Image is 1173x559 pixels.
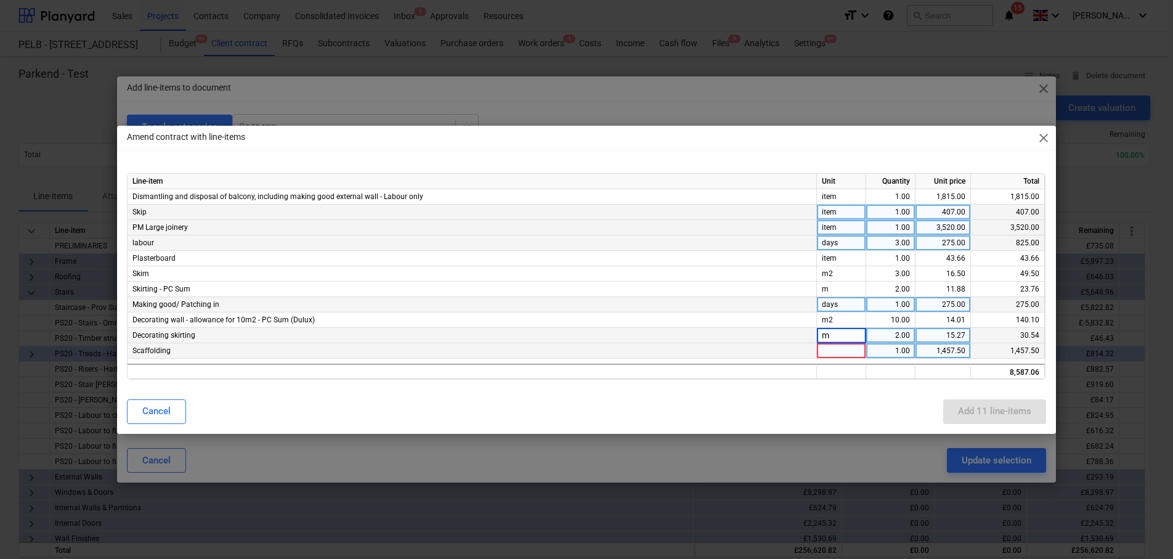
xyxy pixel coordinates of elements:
[920,189,965,205] div: 1,815.00
[817,251,866,266] div: item
[971,220,1045,235] div: 3,520.00
[971,266,1045,282] div: 49.50
[817,266,866,282] div: m2
[866,174,915,189] div: Quantity
[128,266,817,282] div: Skim
[920,251,965,266] div: 43.66
[971,205,1045,220] div: 407.00
[142,403,171,419] div: Cancel
[871,282,910,297] div: 2.00
[817,189,866,205] div: item
[817,235,866,251] div: days
[971,328,1045,343] div: 30.54
[871,251,910,266] div: 1.00
[128,220,817,235] div: PM Large joinery
[128,297,817,312] div: Making good/ Patching in
[817,205,866,220] div: item
[128,205,817,220] div: Skip
[920,220,965,235] div: 3,520.00
[920,312,965,328] div: 14.01
[871,266,910,282] div: 3.00
[920,266,965,282] div: 16.50
[871,205,910,220] div: 1.00
[871,235,910,251] div: 3.00
[128,312,817,328] div: Decorating wall - allowance for 10m2 - PC Sum (Dulux)
[1036,131,1051,145] span: close
[128,251,817,266] div: Plasterboard
[817,282,866,297] div: m
[920,297,965,312] div: 275.00
[971,189,1045,205] div: 1,815.00
[127,399,186,424] button: Cancel
[971,343,1045,359] div: 1,457.50
[871,220,910,235] div: 1.00
[971,235,1045,251] div: 825.00
[128,235,817,251] div: labour
[971,282,1045,297] div: 23.76
[920,328,965,343] div: 15.27
[920,235,965,251] div: 275.00
[920,343,965,359] div: 1,457.50
[128,343,817,359] div: Scaffolding
[128,174,817,189] div: Line-item
[971,174,1045,189] div: Total
[817,297,866,312] div: days
[915,174,971,189] div: Unit price
[871,312,910,328] div: 10.00
[127,131,245,144] p: Amend contract with line-items
[971,364,1045,379] div: 8,587.06
[871,343,910,359] div: 1.00
[128,189,817,205] div: Dismantling and disposal of balcony, including making good external wall - Labour only
[871,297,910,312] div: 1.00
[817,174,866,189] div: Unit
[871,189,910,205] div: 1.00
[971,251,1045,266] div: 43.66
[817,220,866,235] div: item
[128,328,817,343] div: Decorating skirting
[871,328,910,343] div: 2.00
[817,312,866,328] div: m2
[971,312,1045,328] div: 140.10
[920,205,965,220] div: 407.00
[128,282,817,297] div: Skirting - PC Sum
[920,282,965,297] div: 11.88
[971,297,1045,312] div: 275.00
